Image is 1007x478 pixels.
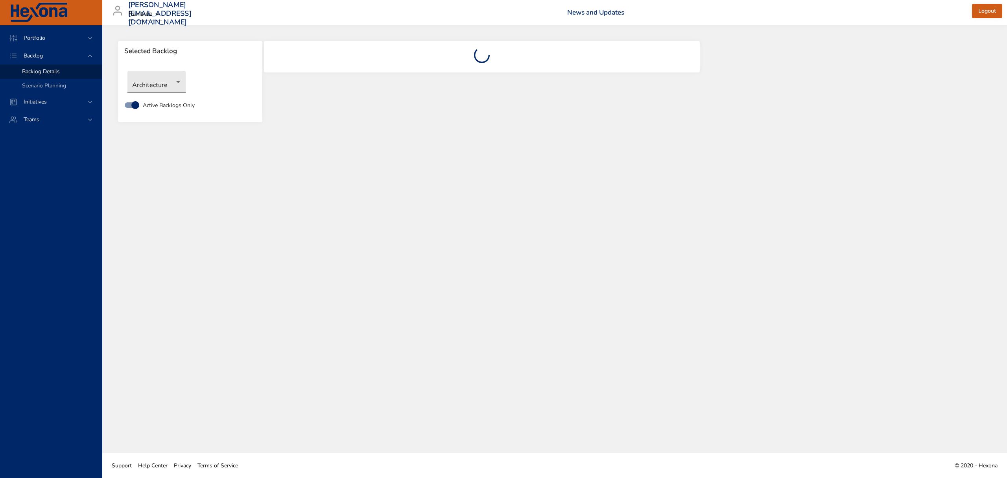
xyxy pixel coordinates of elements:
[128,1,192,26] h3: [PERSON_NAME][EMAIL_ADDRESS][DOMAIN_NAME]
[17,98,53,106] span: Initiatives
[972,4,1002,19] button: Logout
[109,457,135,474] a: Support
[171,457,194,474] a: Privacy
[17,52,49,59] span: Backlog
[143,101,195,109] span: Active Backlogs Only
[978,6,996,16] span: Logout
[194,457,241,474] a: Terms of Service
[197,462,238,469] span: Terms of Service
[17,34,52,42] span: Portfolio
[22,82,66,89] span: Scenario Planning
[112,462,132,469] span: Support
[135,457,171,474] a: Help Center
[127,71,186,93] div: Architecture
[174,462,191,469] span: Privacy
[9,3,68,22] img: Hexona
[124,47,256,55] span: Selected Backlog
[138,462,168,469] span: Help Center
[128,8,162,20] div: Raintree
[955,462,998,469] span: © 2020 - Hexona
[17,116,46,123] span: Teams
[567,8,624,17] a: News and Updates
[22,68,60,75] span: Backlog Details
